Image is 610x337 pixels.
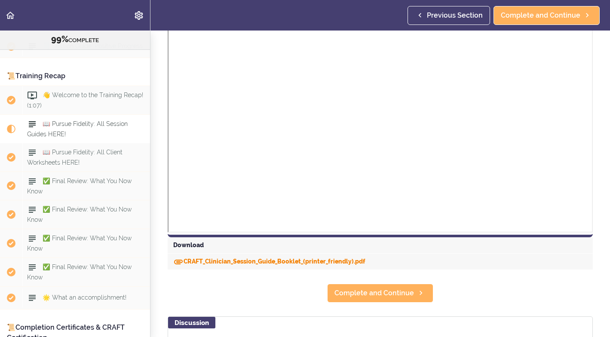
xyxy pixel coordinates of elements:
[134,10,144,21] svg: Settings Menu
[327,284,433,303] a: Complete and Continue
[168,317,215,328] div: Discussion
[173,258,365,265] a: DownloadCRAFT_Clinician_Session_Guide_Booklet_(printer_friendly).pdf
[427,10,483,21] span: Previous Section
[408,6,490,25] a: Previous Section
[168,237,593,254] div: Download
[27,206,132,223] span: ✅ Final Review: What You Now Know
[27,264,132,281] span: ✅ Final Review: What You Now Know
[11,34,139,45] div: COMPLETE
[494,6,600,25] a: Complete and Continue
[501,10,580,21] span: Complete and Continue
[27,149,123,165] span: 📖 Pursue Fidelity: All Client Worksheets HERE!
[27,178,132,194] span: ✅ Final Review: What You Now Know
[173,257,184,267] svg: Download
[334,288,414,298] span: Complete and Continue
[27,120,128,137] span: 📖 Pursue Fidelity: All Session Guides HERE!
[43,294,126,301] span: 🌟 What an accomplishment!
[27,235,132,252] span: ✅ Final Review: What You Now Know
[51,34,68,44] span: 99%
[5,10,15,21] svg: Back to course curriculum
[27,92,143,108] span: 👋 Welcome to the Training Recap! (1:07)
